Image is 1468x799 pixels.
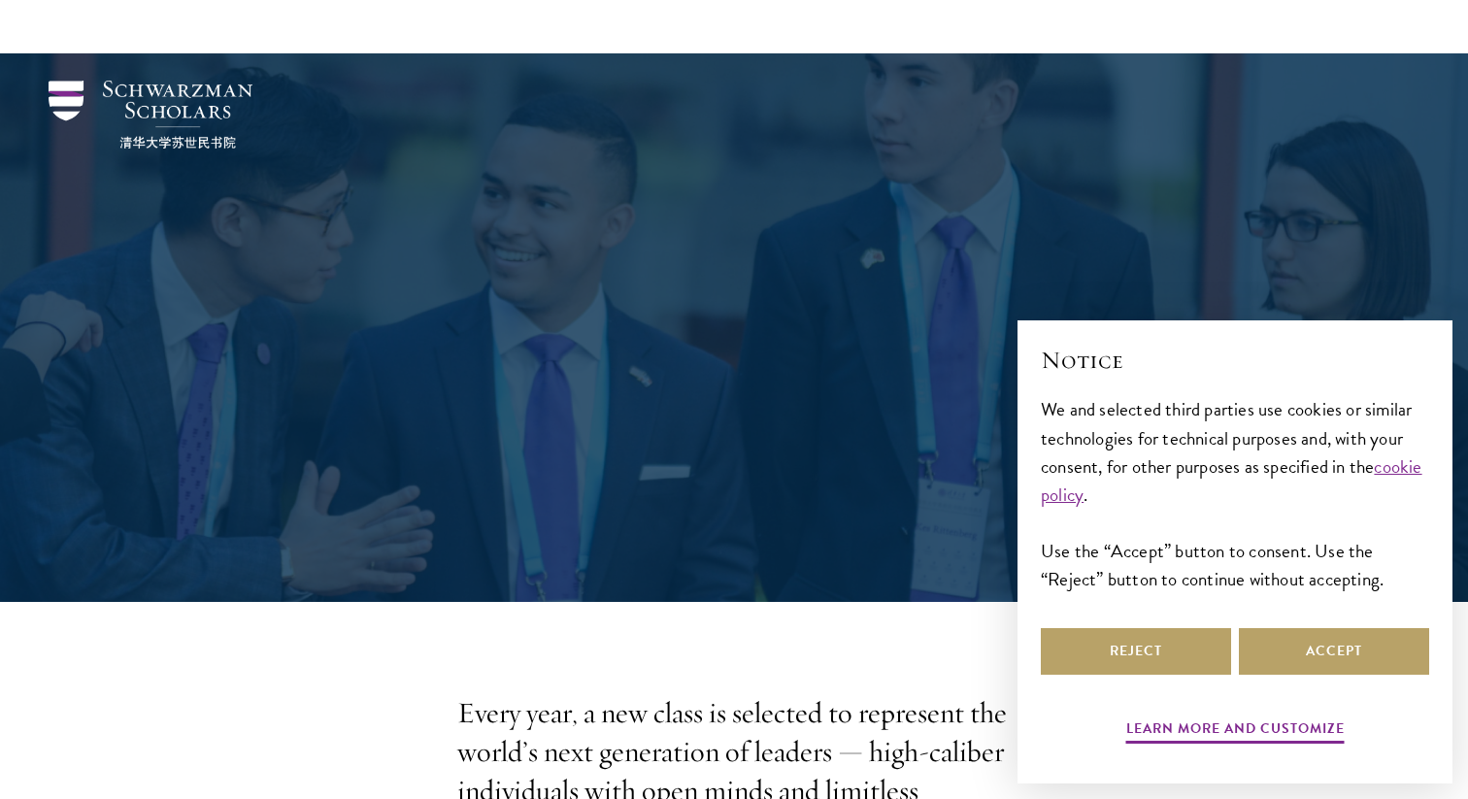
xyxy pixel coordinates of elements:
[1041,452,1422,509] a: cookie policy
[1239,628,1429,675] button: Accept
[1041,344,1429,377] h2: Notice
[1041,628,1231,675] button: Reject
[1126,716,1345,747] button: Learn more and customize
[1041,395,1429,592] div: We and selected third parties use cookies or similar technologies for technical purposes and, wit...
[49,81,252,149] img: Schwarzman Scholars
